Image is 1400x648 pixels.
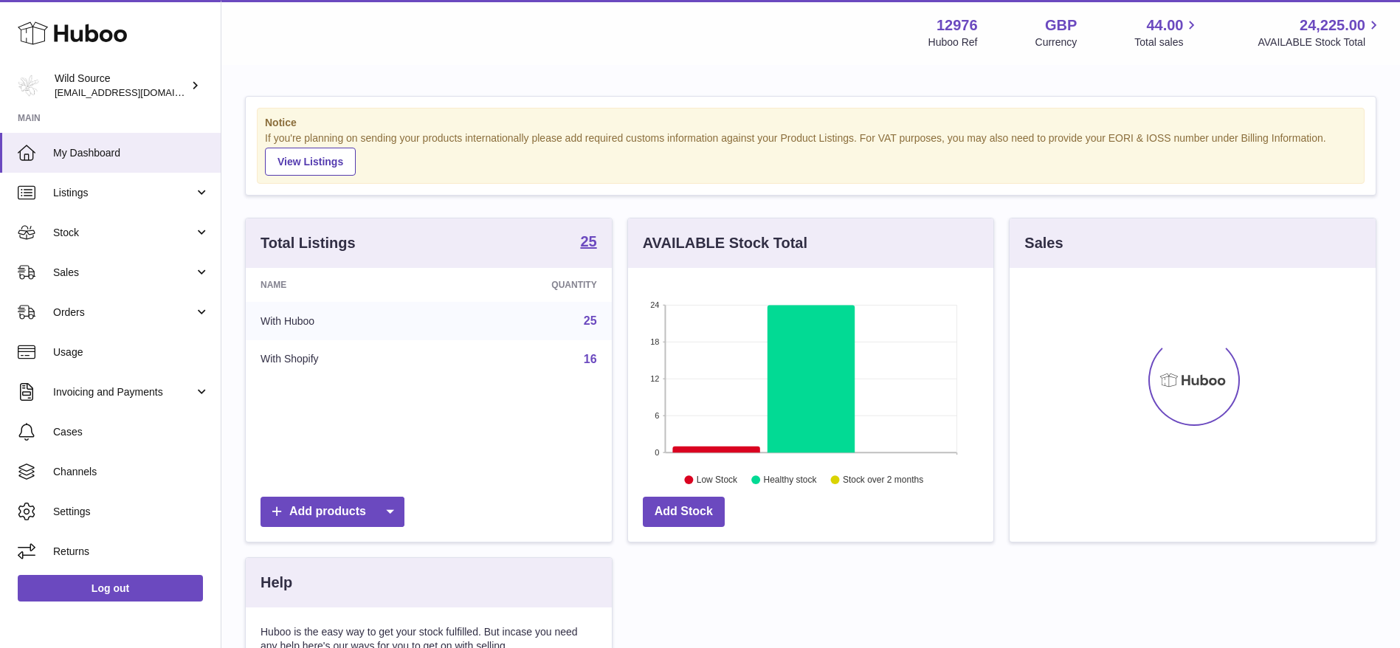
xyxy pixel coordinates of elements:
img: internalAdmin-12976@internal.huboo.com [18,75,40,97]
a: 16 [584,353,597,365]
a: 25 [584,314,597,327]
span: Usage [53,345,210,359]
text: Low Stock [697,475,738,485]
a: View Listings [265,148,356,176]
h3: Help [261,573,292,593]
text: 18 [650,337,659,346]
span: 44.00 [1146,15,1183,35]
span: Sales [53,266,194,280]
div: If you're planning on sending your products internationally please add required customs informati... [265,131,1356,176]
text: Stock over 2 months [843,475,923,485]
span: Cases [53,425,210,439]
span: Settings [53,505,210,519]
td: With Shopify [246,340,443,379]
strong: GBP [1045,15,1077,35]
td: With Huboo [246,302,443,340]
span: Total sales [1134,35,1200,49]
span: My Dashboard [53,146,210,160]
div: Huboo Ref [928,35,978,49]
h3: Total Listings [261,233,356,253]
span: Returns [53,545,210,559]
a: Log out [18,575,203,602]
a: 44.00 Total sales [1134,15,1200,49]
span: Stock [53,226,194,240]
h3: AVAILABLE Stock Total [643,233,807,253]
text: 24 [650,300,659,309]
div: Wild Source [55,72,187,100]
a: 24,225.00 AVAILABLE Stock Total [1258,15,1382,49]
span: Listings [53,186,194,200]
span: Channels [53,465,210,479]
span: Invoicing and Payments [53,385,194,399]
th: Name [246,268,443,302]
span: Orders [53,306,194,320]
strong: 12976 [937,15,978,35]
a: 25 [580,234,596,252]
text: 0 [655,448,659,457]
span: [EMAIL_ADDRESS][DOMAIN_NAME] [55,86,217,98]
div: Currency [1035,35,1077,49]
span: AVAILABLE Stock Total [1258,35,1382,49]
strong: Notice [265,116,1356,130]
a: Add products [261,497,404,527]
a: Add Stock [643,497,725,527]
strong: 25 [580,234,596,249]
span: 24,225.00 [1300,15,1365,35]
text: 12 [650,374,659,383]
text: Healthy stock [763,475,817,485]
h3: Sales [1024,233,1063,253]
th: Quantity [443,268,611,302]
text: 6 [655,411,659,420]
